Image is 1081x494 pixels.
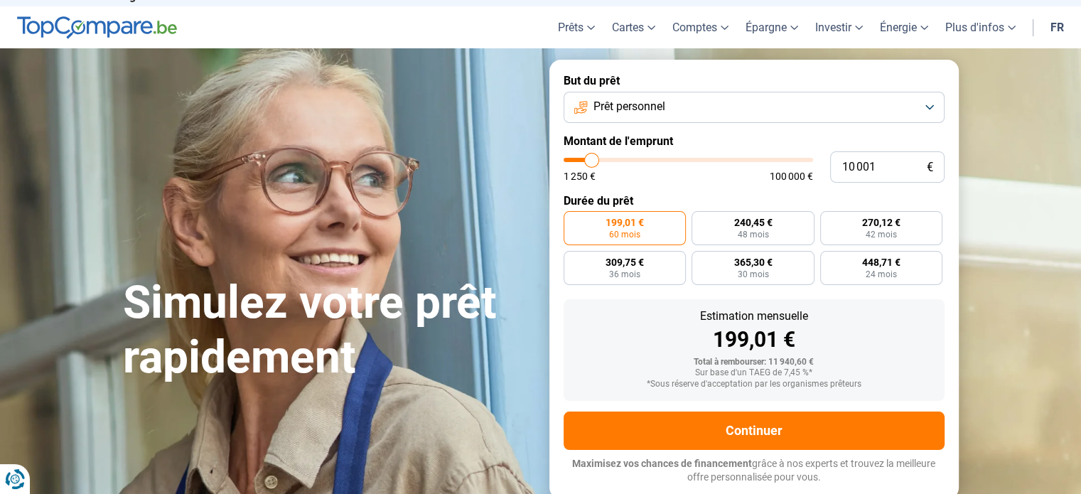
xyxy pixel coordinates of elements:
[575,380,933,390] div: *Sous réserve d'acceptation par les organismes prêteurs
[862,257,900,267] span: 448,71 €
[871,6,937,48] a: Énergie
[733,257,772,267] span: 365,30 €
[593,99,665,114] span: Prêt personnel
[603,6,664,48] a: Cartes
[866,230,897,239] span: 42 mois
[575,358,933,367] div: Total à rembourser: 11 940,60 €
[564,134,945,148] label: Montant de l'emprunt
[17,16,177,39] img: TopCompare
[564,194,945,208] label: Durée du prêt
[937,6,1024,48] a: Plus d'infos
[609,230,640,239] span: 60 mois
[733,218,772,227] span: 240,45 €
[866,270,897,279] span: 24 mois
[609,270,640,279] span: 36 mois
[564,412,945,450] button: Continuer
[123,276,532,385] h1: Simulez votre prêt rapidement
[564,74,945,87] label: But du prêt
[807,6,871,48] a: Investir
[572,458,752,469] span: Maximisez vos chances de financement
[737,6,807,48] a: Épargne
[1042,6,1072,48] a: fr
[927,161,933,173] span: €
[564,171,596,181] span: 1 250 €
[575,368,933,378] div: Sur base d'un TAEG de 7,45 %*
[770,171,813,181] span: 100 000 €
[737,270,768,279] span: 30 mois
[606,257,644,267] span: 309,75 €
[862,218,900,227] span: 270,12 €
[564,457,945,485] p: grâce à nos experts et trouvez la meilleure offre personnalisée pour vous.
[606,218,644,227] span: 199,01 €
[549,6,603,48] a: Prêts
[737,230,768,239] span: 48 mois
[664,6,737,48] a: Comptes
[564,92,945,123] button: Prêt personnel
[575,329,933,350] div: 199,01 €
[575,311,933,322] div: Estimation mensuelle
